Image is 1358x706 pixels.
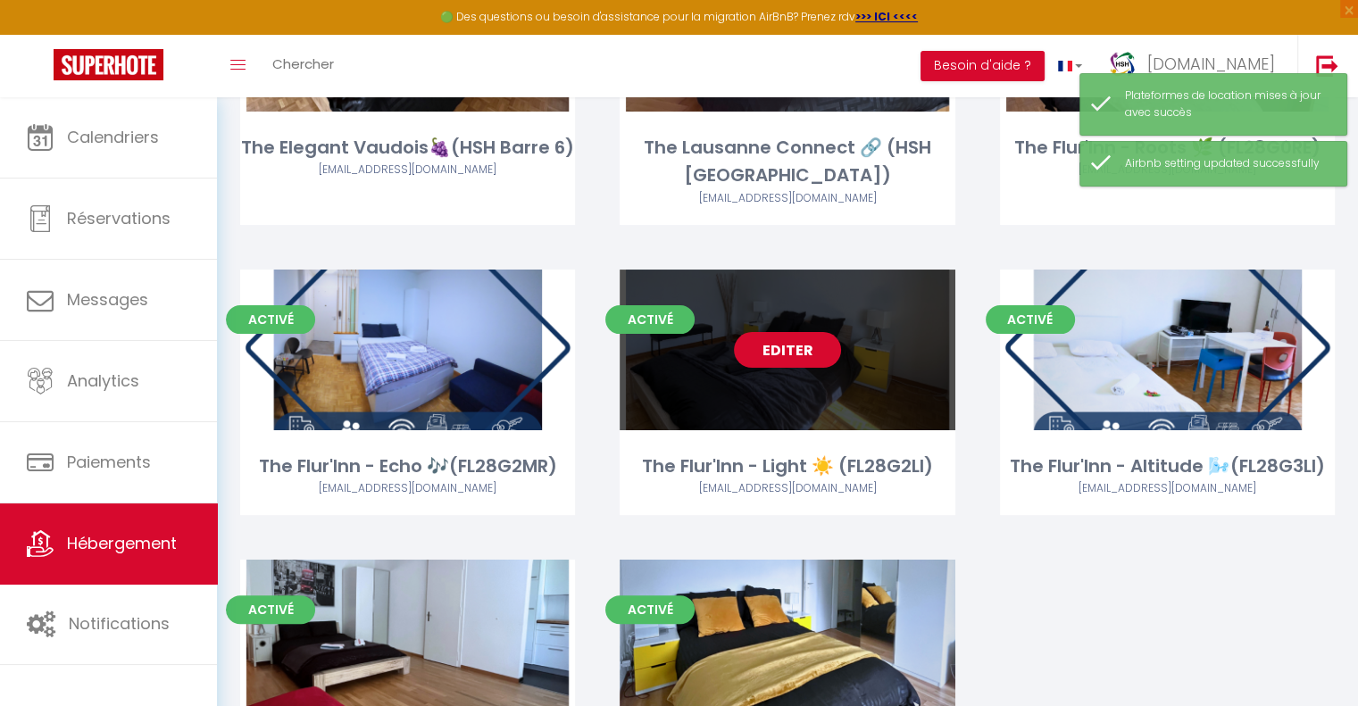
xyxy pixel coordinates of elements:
[855,9,918,24] a: >>> ICI <<<<
[605,305,695,334] span: Activé
[1000,480,1335,497] div: Airbnb
[226,305,315,334] span: Activé
[272,54,334,73] span: Chercher
[1147,53,1275,75] span: [DOMAIN_NAME]
[620,190,954,207] div: Airbnb
[1096,35,1297,97] a: ... [DOMAIN_NAME]
[67,370,139,392] span: Analytics
[67,532,177,554] span: Hébergement
[620,453,954,480] div: The Flur'Inn - Light ☀️ (FL28G2LI)
[259,35,347,97] a: Chercher
[54,49,163,80] img: Super Booking
[1125,87,1329,121] div: Plateformes de location mises à jour avec succès
[1000,453,1335,480] div: The Flur'Inn - Altitude 🌬️(FL28G3LI)
[1109,51,1136,78] img: ...
[620,480,954,497] div: Airbnb
[67,126,159,148] span: Calendriers
[734,332,841,368] a: Editer
[240,480,575,497] div: Airbnb
[1000,134,1335,162] div: The Flur'Inn - Roots 🌿 (FL28G0RE)
[921,51,1045,81] button: Besoin d'aide ?
[605,595,695,624] span: Activé
[240,453,575,480] div: The Flur'Inn - Echo 🎶(FL28G2MR)
[986,305,1075,334] span: Activé
[240,134,575,162] div: The Elegant Vaudois🍇(HSH Barre 6)
[1125,155,1329,172] div: Airbnb setting updated successfully
[240,162,575,179] div: Airbnb
[226,595,315,624] span: Activé
[69,612,170,635] span: Notifications
[1316,54,1338,77] img: logout
[67,288,148,311] span: Messages
[67,451,151,473] span: Paiements
[67,207,171,229] span: Réservations
[620,134,954,190] div: The Lausanne Connect 🔗 (HSH [GEOGRAPHIC_DATA])
[1000,162,1335,179] div: Airbnb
